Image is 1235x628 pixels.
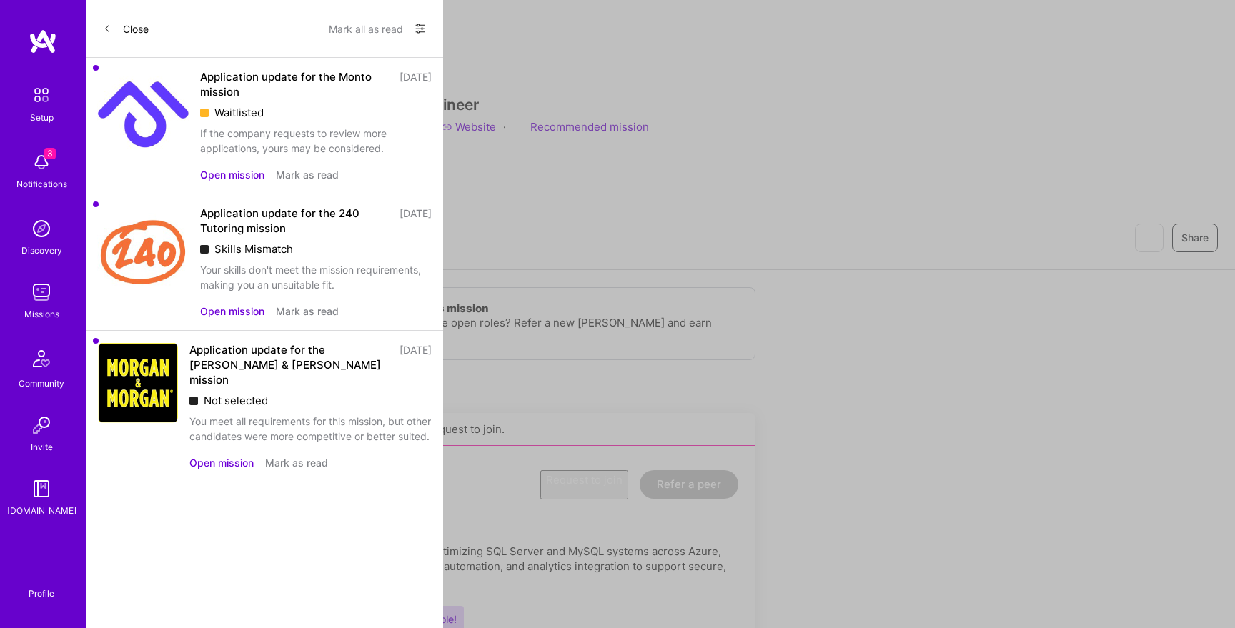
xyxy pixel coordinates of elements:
button: Open mission [200,304,264,319]
img: discovery [27,214,56,243]
button: Mark all as read [329,17,403,40]
div: [DATE] [400,206,432,236]
span: 3 [44,148,56,159]
img: Community [24,342,59,376]
div: Application update for the [PERSON_NAME] & [PERSON_NAME] mission [189,342,391,387]
div: Skills Mismatch [200,241,432,256]
img: teamwork [27,278,56,306]
img: Company Logo [97,206,189,297]
button: Close [103,17,149,40]
img: guide book [27,474,56,503]
button: Mark as read [265,455,328,470]
div: Notifications [16,176,67,191]
div: Application update for the Monto mission [200,69,391,99]
a: Profile [24,571,59,599]
div: [DOMAIN_NAME] [7,503,76,518]
img: setup [26,80,56,110]
button: Mark as read [276,304,339,319]
div: If the company requests to review more applications, yours may be considered. [200,126,432,156]
div: Profile [29,586,54,599]
div: Not selected [189,393,432,408]
div: Setup [30,110,54,125]
div: Missions [24,306,59,322]
div: [DATE] [400,342,432,387]
button: Mark as read [276,167,339,182]
img: bell [27,148,56,176]
div: Your skills don't meet the mission requirements, making you an unsuitable fit. [200,262,432,292]
div: Application update for the 240 Tutoring mission [200,206,391,236]
div: Invite [31,439,53,454]
div: You meet all requirements for this mission, but other candidates were more competitive or better ... [189,414,432,444]
div: Discovery [21,243,62,258]
img: logo [29,29,57,54]
div: Community [19,376,64,391]
div: Waitlisted [200,105,432,120]
img: Invite [27,411,56,439]
img: Company Logo [97,69,189,161]
img: Company Logo [97,342,178,423]
button: Open mission [189,455,254,470]
button: Open mission [200,167,264,182]
div: [DATE] [400,69,432,99]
